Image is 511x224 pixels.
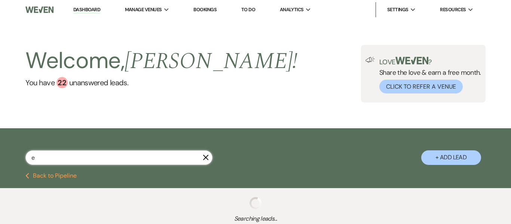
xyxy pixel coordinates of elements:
[25,77,297,88] a: You have 22 unanswered leads.
[25,214,485,223] span: Searching leads...
[193,6,217,13] a: Bookings
[241,6,255,13] a: To Do
[379,80,463,93] button: Click to Refer a Venue
[440,6,466,13] span: Resources
[73,6,100,13] a: Dashboard
[421,150,481,165] button: + Add Lead
[280,6,304,13] span: Analytics
[387,6,409,13] span: Settings
[365,57,375,63] img: loud-speaker-illustration.svg
[25,45,297,77] h2: Welcome,
[25,150,212,165] input: Search by name, event date, email address or phone number
[125,6,162,13] span: Manage Venues
[125,44,297,79] span: [PERSON_NAME] !
[56,77,68,88] div: 22
[25,2,53,18] img: Weven Logo
[375,57,481,93] div: Share the love & earn a free month.
[379,57,481,65] p: Love ?
[395,57,429,64] img: weven-logo-green.svg
[25,173,77,179] button: Back to Pipeline
[250,197,261,209] img: loading spinner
